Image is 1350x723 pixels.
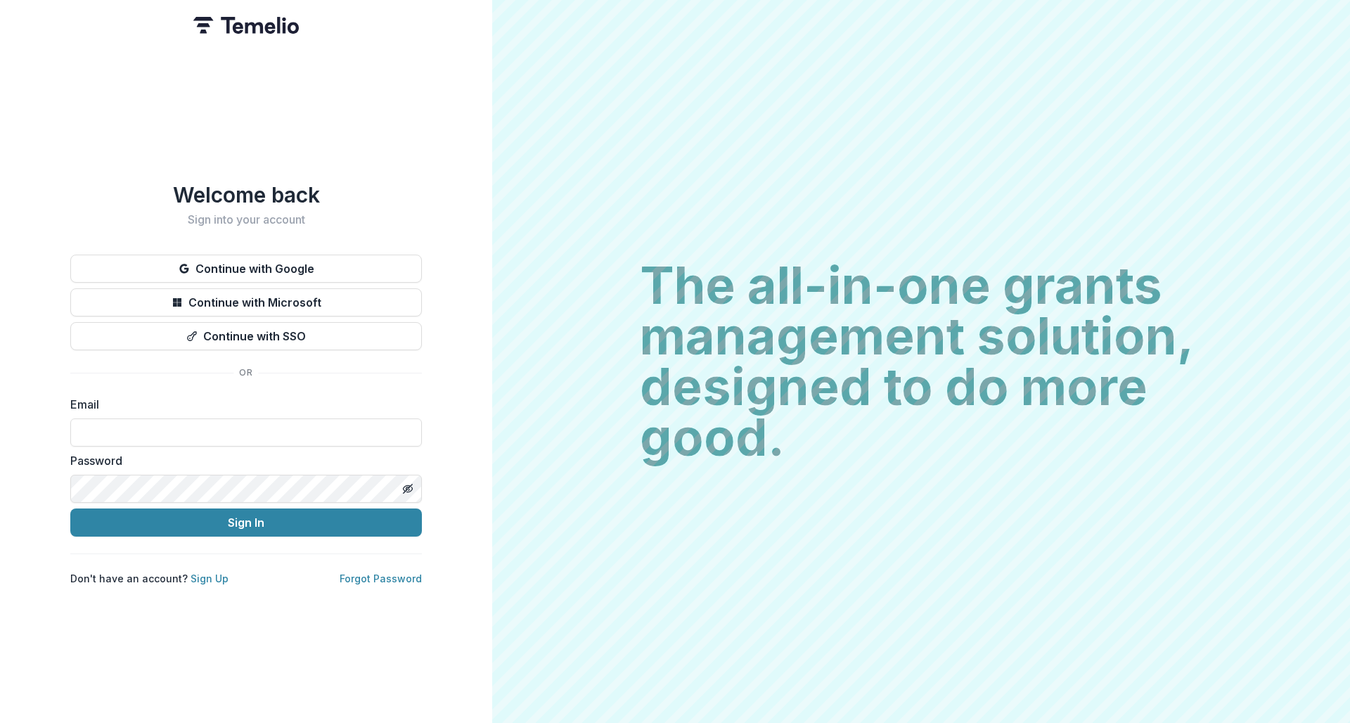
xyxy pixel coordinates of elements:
[191,572,229,584] a: Sign Up
[70,322,422,350] button: Continue with SSO
[193,17,299,34] img: Temelio
[70,182,422,207] h1: Welcome back
[70,571,229,586] p: Don't have an account?
[70,396,413,413] label: Email
[397,478,419,500] button: Toggle password visibility
[70,508,422,537] button: Sign In
[70,255,422,283] button: Continue with Google
[70,288,422,316] button: Continue with Microsoft
[70,213,422,226] h2: Sign into your account
[340,572,422,584] a: Forgot Password
[70,452,413,469] label: Password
